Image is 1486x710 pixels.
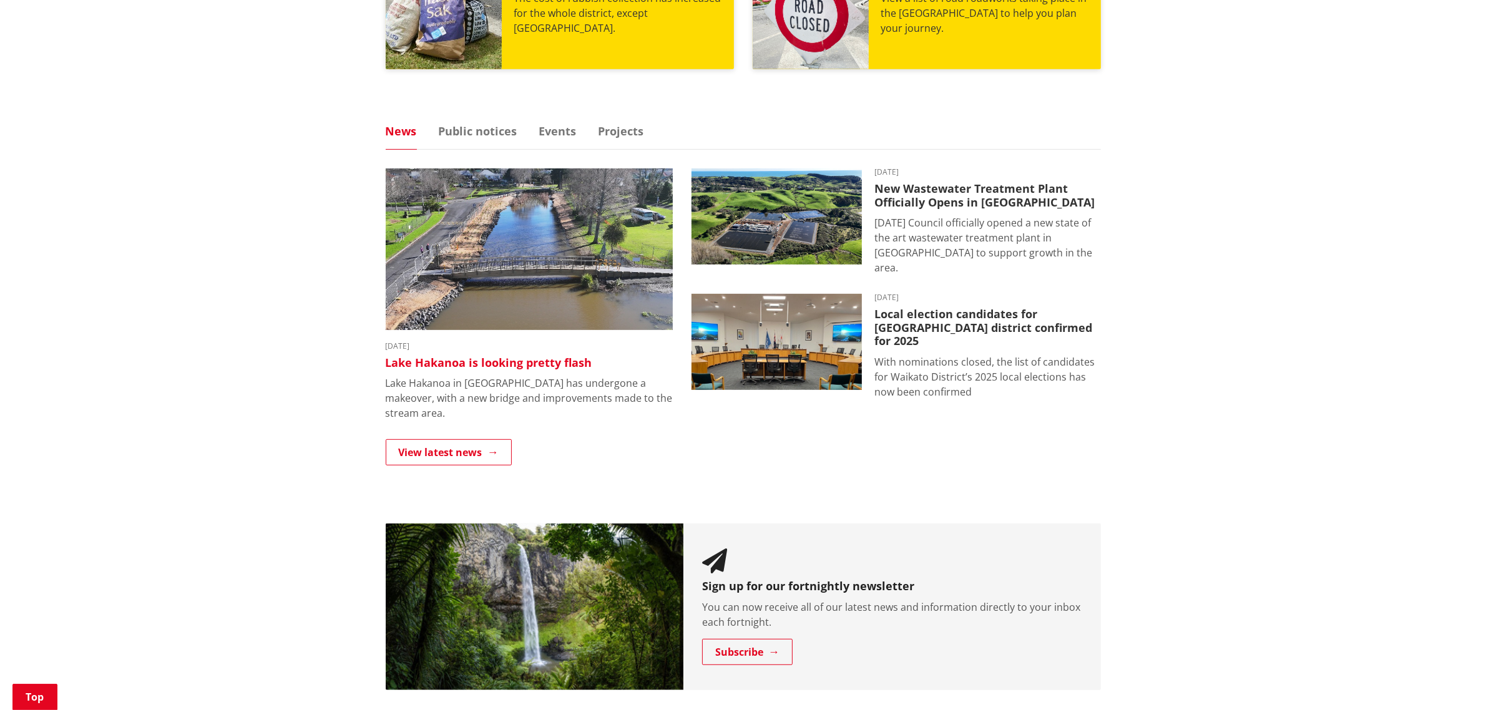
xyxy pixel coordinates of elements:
p: [DATE] Council officially opened a new state of the art wastewater treatment plant in [GEOGRAPHIC... [874,215,1101,275]
iframe: Messenger Launcher [1429,658,1474,703]
h3: New Wastewater Treatment Plant Officially Opens in [GEOGRAPHIC_DATA] [874,182,1101,209]
time: [DATE] [386,343,673,350]
a: A serene riverside scene with a clear blue sky, featuring a small bridge over a reflective river,... [386,168,673,421]
a: Projects [599,125,644,137]
a: Events [539,125,577,137]
p: Lake Hakanoa in [GEOGRAPHIC_DATA] has undergone a makeover, with a new bridge and improvements ma... [386,376,673,421]
h3: Lake Hakanoa is looking pretty flash [386,356,673,370]
p: With nominations closed, the list of candidates for Waikato District’s 2025 local elections has n... [874,354,1101,399]
img: Newsletter banner [386,523,684,690]
a: [DATE] New Wastewater Treatment Plant Officially Opens in [GEOGRAPHIC_DATA] [DATE] Council offici... [692,168,1101,275]
a: Subscribe [702,639,793,665]
h3: Local election candidates for [GEOGRAPHIC_DATA] district confirmed for 2025 [874,308,1101,348]
a: News [386,125,417,137]
time: [DATE] [874,294,1101,301]
a: View latest news [386,439,512,465]
time: [DATE] [874,168,1101,176]
img: Lake Hakanoa footbridge [386,168,673,330]
a: Top [12,684,57,710]
h3: Sign up for our fortnightly newsletter [702,580,1082,593]
img: Chambers [692,294,862,390]
a: [DATE] Local election candidates for [GEOGRAPHIC_DATA] district confirmed for 2025 With nominatio... [692,294,1101,399]
a: Public notices [439,125,517,137]
p: You can now receive all of our latest news and information directly to your inbox each fortnight. [702,600,1082,630]
img: Raglan WWTP facility [692,168,862,265]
